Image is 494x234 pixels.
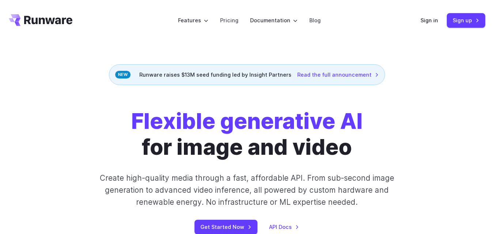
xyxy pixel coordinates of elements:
a: Sign in [421,16,438,24]
p: Create high-quality media through a fast, affordable API. From sub-second image generation to adv... [95,172,400,208]
h1: for image and video [131,108,363,160]
a: Blog [309,16,321,24]
label: Documentation [250,16,298,24]
label: Features [178,16,208,24]
a: Go to / [9,14,72,26]
a: Pricing [220,16,238,24]
a: API Docs [269,223,299,231]
a: Read the full announcement [297,70,379,79]
strong: Flexible generative AI [131,108,363,134]
a: Get Started Now [195,220,257,234]
div: Runware raises $13M seed funding led by Insight Partners [109,64,385,85]
a: Sign up [447,13,485,27]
